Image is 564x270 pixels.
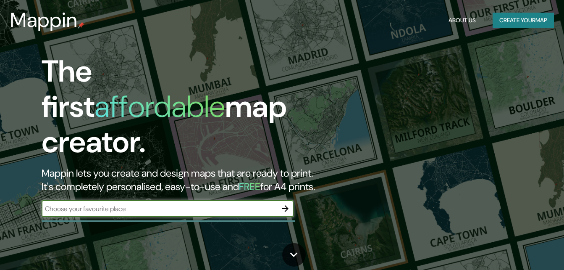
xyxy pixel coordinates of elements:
[42,167,324,193] h2: Mappin lets you create and design maps that are ready to print. It's completely personalised, eas...
[499,15,547,26] font: Create your map
[94,87,225,126] h1: affordable
[10,8,78,32] h3: Mappin
[42,204,277,214] input: Choose your favourite place
[445,13,479,28] button: About Us
[493,13,554,28] button: Create yourmap
[42,54,324,167] h1: The first map creator.
[78,22,84,29] img: mappin-pin
[239,180,260,193] h5: FREE
[449,15,476,26] font: About Us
